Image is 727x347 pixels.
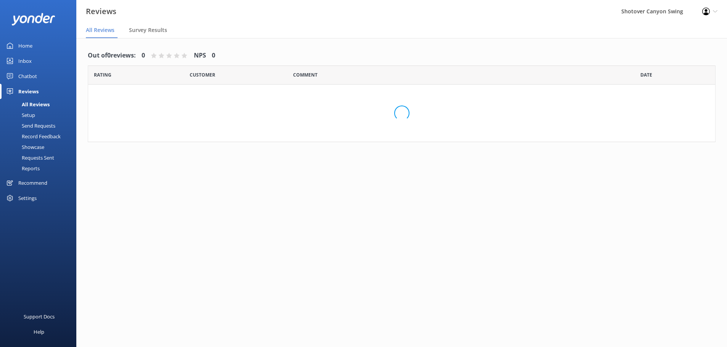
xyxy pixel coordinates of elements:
div: All Reviews [5,99,50,110]
a: All Reviews [5,99,76,110]
div: Send Requests [5,120,55,131]
a: Setup [5,110,76,120]
div: Reports [5,163,40,174]
div: Chatbot [18,69,37,84]
h4: Out of 0 reviews: [88,51,136,61]
div: Reviews [18,84,39,99]
span: Question [293,71,318,78]
span: Date [94,71,111,78]
span: All Reviews [86,26,114,34]
div: Home [18,38,32,53]
h4: NPS [194,51,206,61]
a: Record Feedback [5,131,76,142]
div: Record Feedback [5,131,61,142]
a: Reports [5,163,76,174]
span: Date [190,71,215,78]
span: Date [640,71,652,78]
div: Showcase [5,142,44,152]
div: Help [34,324,44,339]
a: Send Requests [5,120,76,131]
a: Requests Sent [5,152,76,163]
span: Survey Results [129,26,167,34]
div: Requests Sent [5,152,54,163]
div: Recommend [18,175,47,190]
div: Inbox [18,53,32,69]
div: Setup [5,110,35,120]
div: Support Docs [24,309,55,324]
img: yonder-white-logo.png [11,13,55,26]
a: Showcase [5,142,76,152]
h4: 0 [142,51,145,61]
div: Settings [18,190,37,206]
h4: 0 [212,51,215,61]
h3: Reviews [86,5,116,18]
